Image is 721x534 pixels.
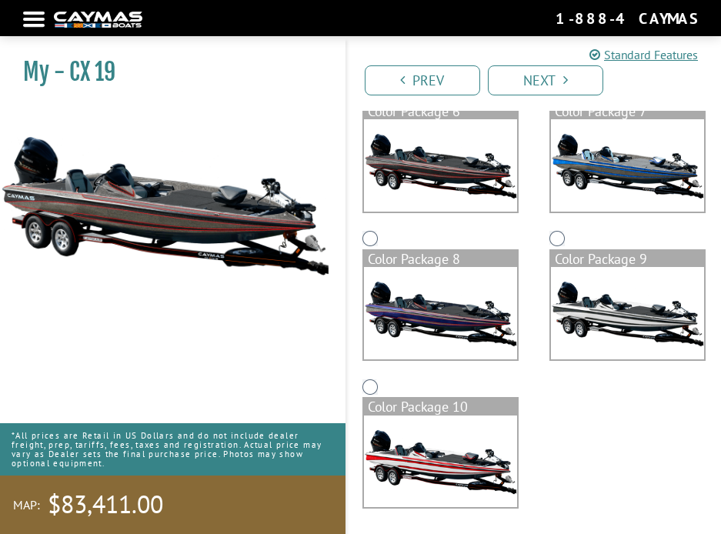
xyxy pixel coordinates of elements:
[364,399,517,416] div: Color Package 10
[364,251,517,268] div: Color Package 8
[364,267,517,359] img: color_package_309.png
[48,489,163,521] span: $83,411.00
[551,103,704,120] div: Color Package 7
[23,58,307,86] h1: My - CX 19
[488,65,603,95] a: Next
[54,12,142,28] img: white-logo-c9c8dbefe5ff5ceceb0f0178aa75bf4bb51f6bca0971e226c86eb53dfe498488.png
[556,8,698,28] div: 1-888-4CAYMAS
[365,65,480,95] a: Prev
[13,497,40,513] span: MAP:
[589,45,698,64] a: Standard Features
[364,416,517,508] img: color_package_311.png
[551,251,704,268] div: Color Package 9
[551,267,704,359] img: color_package_310.png
[364,119,517,212] img: color_package_307.png
[364,103,517,120] div: Color Package 6
[551,119,704,212] img: color_package_308.png
[12,423,334,476] p: *All prices are Retail in US Dollars and do not include dealer freight, prep, tariffs, fees, taxe...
